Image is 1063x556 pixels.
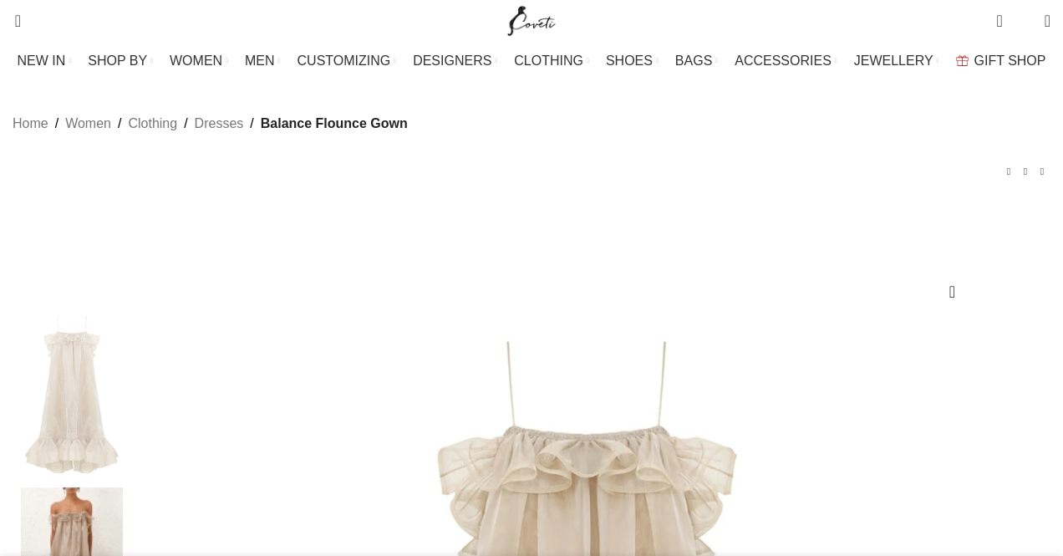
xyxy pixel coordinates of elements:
[13,113,408,135] nav: Breadcrumb
[413,44,497,78] a: DESIGNERS
[606,53,653,69] span: SHOES
[170,44,228,78] a: WOMEN
[13,113,48,135] a: Home
[18,44,72,78] a: NEW IN
[261,113,408,135] span: Balance Flounce Gown
[988,4,1010,38] a: 0
[1000,163,1017,180] a: Previous product
[245,53,275,69] span: MEN
[65,113,111,135] a: Women
[21,310,123,479] img: Zimmermann dress
[956,44,1046,78] a: GIFT SHOP
[128,113,177,135] a: Clothing
[735,53,832,69] span: ACCESSORIES
[956,55,969,66] img: GiftBag
[195,113,244,135] a: Dresses
[298,53,391,69] span: CUSTOMIZING
[1015,4,1032,38] div: My Wishlist
[504,13,560,27] a: Site logo
[514,44,589,78] a: CLOTHING
[4,44,1059,78] div: Main navigation
[998,8,1010,21] span: 0
[18,53,66,69] span: NEW IN
[735,44,837,78] a: ACCESSORIES
[413,53,491,69] span: DESIGNERS
[1019,17,1031,29] span: 0
[245,44,280,78] a: MEN
[675,53,712,69] span: BAGS
[170,53,222,69] span: WOMEN
[974,53,1046,69] span: GIFT SHOP
[88,44,153,78] a: SHOP BY
[606,44,659,78] a: SHOES
[1034,163,1050,180] a: Next product
[88,53,147,69] span: SHOP BY
[298,44,397,78] a: CUSTOMIZING
[854,53,933,69] span: JEWELLERY
[675,44,718,78] a: BAGS
[514,53,583,69] span: CLOTHING
[4,4,21,38] a: Search
[854,44,939,78] a: JEWELLERY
